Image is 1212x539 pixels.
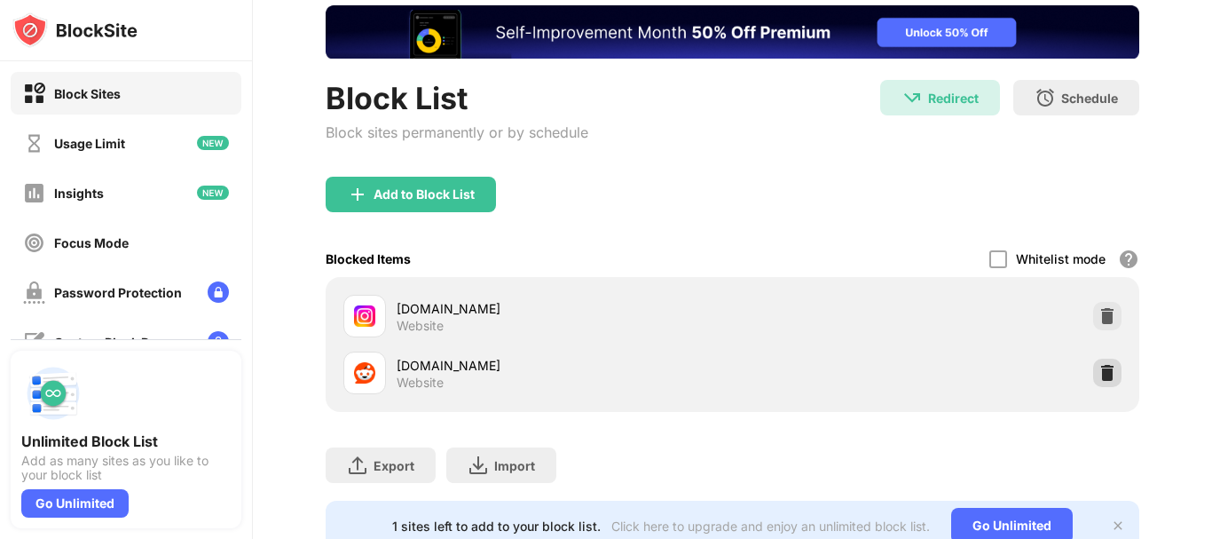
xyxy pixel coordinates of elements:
iframe: Banner [326,5,1139,59]
img: lock-menu.svg [208,281,229,303]
img: new-icon.svg [197,186,229,200]
div: Add as many sites as you like to your block list [21,454,231,482]
div: Blocked Items [326,251,411,266]
div: Add to Block List [374,187,475,202]
div: Usage Limit [54,136,125,151]
img: favicons [354,362,375,384]
div: Website [397,375,444,391]
div: Click here to upgrade and enjoy an unlimited block list. [611,519,930,534]
div: [DOMAIN_NAME] [397,299,733,318]
img: new-icon.svg [197,136,229,150]
div: Block List [326,80,588,116]
div: Export [374,458,414,473]
img: password-protection-off.svg [23,281,45,304]
div: Website [397,318,444,334]
div: Import [494,458,535,473]
div: Go Unlimited [21,489,129,518]
img: logo-blocksite.svg [12,12,138,48]
div: Unlimited Block List [21,432,231,450]
div: Custom Block Page [54,335,171,350]
img: x-button.svg [1111,519,1125,533]
div: Focus Mode [54,235,129,250]
div: Redirect [928,91,979,106]
img: block-on.svg [23,83,45,105]
img: focus-off.svg [23,232,45,254]
img: push-block-list.svg [21,361,85,425]
img: customize-block-page-off.svg [23,331,45,353]
div: Block sites permanently or by schedule [326,123,588,141]
div: [DOMAIN_NAME] [397,356,733,375]
img: favicons [354,305,375,327]
img: insights-off.svg [23,182,45,204]
div: Schedule [1061,91,1118,106]
div: Password Protection [54,285,182,300]
img: lock-menu.svg [208,331,229,353]
div: Whitelist mode [1016,251,1106,266]
img: time-usage-off.svg [23,132,45,155]
div: Block Sites [54,86,121,101]
div: Insights [54,186,104,201]
div: 1 sites left to add to your block list. [392,519,601,534]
